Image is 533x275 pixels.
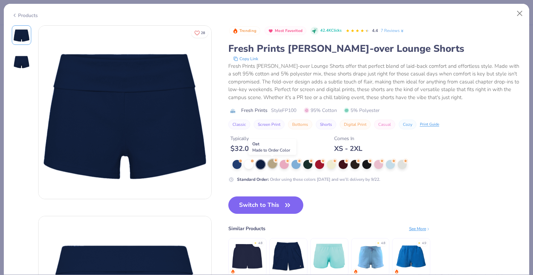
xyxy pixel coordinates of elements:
[254,120,285,129] button: Screen Print
[264,26,306,35] button: Badge Button
[191,28,208,38] button: Like
[275,29,303,33] span: Most Favorited
[248,139,296,155] div: Oat
[228,42,522,55] div: Fresh Prints [PERSON_NAME]-over Lounge Shorts
[395,269,399,274] img: trending.gif
[252,147,290,153] span: Made to Order Color
[354,240,387,273] img: Fresh Prints Madison Shorts
[513,7,526,20] button: Close
[237,177,269,182] strong: Standard Order :
[228,108,238,114] img: brand logo
[241,107,268,114] span: Fresh Prints
[399,120,416,129] button: Cozy
[418,241,421,244] div: ★
[237,176,380,183] div: Order using these colors [DATE] and we’ll delivery by 9/22.
[231,269,235,274] img: trending.gif
[239,29,256,33] span: Trending
[354,269,358,274] img: trending.gif
[12,12,38,19] div: Products
[409,226,430,232] div: See More
[228,120,250,129] button: Classic
[39,26,211,199] img: Front
[231,240,264,273] img: Fresh Prints Miami Heavyweight Shorts
[258,241,262,246] div: 4.8
[422,241,426,246] div: 4.9
[334,135,362,142] div: Comes In
[381,27,405,34] a: 7 Reviews
[395,240,428,273] img: Fresh Prints Terry Shorts
[232,28,238,34] img: Trending sort
[313,240,346,273] img: Augusta Ladies' Wayfarer Shorts
[228,62,522,102] div: Fresh Prints [PERSON_NAME]-over Lounge Shorts offer that perfect blend of laid-back comfort and e...
[420,122,439,128] div: Print Guide
[377,241,380,244] div: ★
[372,28,378,33] span: 4.4
[229,26,260,35] button: Badge Button
[272,240,305,273] img: Champion Long Mesh Shorts With Pockets
[231,55,260,62] button: copy to clipboard
[254,241,257,244] div: ★
[346,25,369,37] div: 4.4 Stars
[288,120,312,129] button: Bottoms
[374,120,395,129] button: Casual
[304,107,337,114] span: 95% Cotton
[13,53,30,70] img: Back
[316,120,336,129] button: Shorts
[334,144,362,153] div: XS - 2XL
[230,135,287,142] div: Typically
[340,120,371,129] button: Digital Print
[201,31,205,35] span: 28
[268,28,273,34] img: Most Favorited sort
[381,241,385,246] div: 4.8
[230,144,287,153] div: $ 32.00 - $ 41.00
[228,225,265,232] div: Similar Products
[228,196,304,214] button: Switch to This
[344,107,380,114] span: 5% Polyester
[320,28,341,34] span: 42.4K Clicks
[13,27,30,43] img: Front
[271,107,296,114] span: Style FP100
